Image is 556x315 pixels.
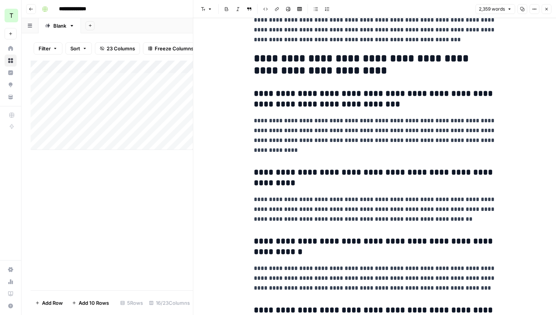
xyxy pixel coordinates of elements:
[65,42,92,55] button: Sort
[53,22,66,30] div: Blank
[155,45,194,52] span: Freeze Columns
[39,45,51,52] span: Filter
[5,42,17,55] a: Home
[79,299,109,307] span: Add 10 Rows
[5,91,17,103] a: Your Data
[5,55,17,67] a: Browse
[5,67,17,79] a: Insights
[34,42,62,55] button: Filter
[5,79,17,91] a: Opportunities
[95,42,140,55] button: 23 Columns
[146,297,193,309] div: 16/23 Columns
[117,297,146,309] div: 5 Rows
[9,11,13,20] span: T
[5,276,17,288] a: Usage
[107,45,135,52] span: 23 Columns
[5,6,17,25] button: Workspace: Teamed
[31,297,67,309] button: Add Row
[67,297,113,309] button: Add 10 Rows
[475,4,515,14] button: 2,359 words
[5,300,17,312] button: Help + Support
[479,6,505,12] span: 2,359 words
[5,288,17,300] a: Learning Hub
[143,42,199,55] button: Freeze Columns
[5,264,17,276] a: Settings
[42,299,63,307] span: Add Row
[70,45,80,52] span: Sort
[39,18,81,33] a: Blank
